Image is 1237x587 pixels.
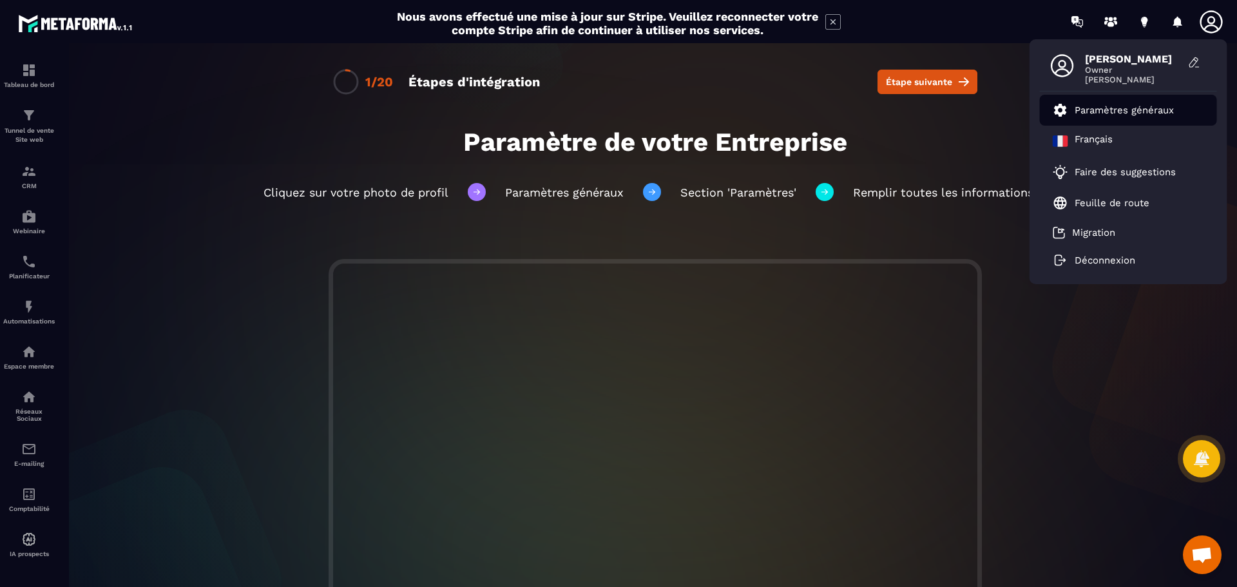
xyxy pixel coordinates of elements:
[3,81,55,88] p: Tableau de bord
[1072,227,1115,238] p: Migration
[21,209,37,224] img: automations
[21,63,37,78] img: formation
[3,408,55,422] p: Réseaux Sociaux
[3,318,55,325] p: Automatisations
[3,505,55,512] p: Comptabilité
[21,441,37,457] img: email
[1183,535,1222,574] div: Ouvrir le chat
[877,70,977,94] button: Étape suivante
[3,460,55,467] p: E-mailing
[21,389,37,405] img: social-network
[18,12,134,35] img: logo
[1085,65,1182,75] span: Owner
[21,164,37,179] img: formation
[1085,75,1182,84] span: [PERSON_NAME]
[853,186,1033,199] span: Remplir toutes les informations
[1075,166,1176,178] p: Faire des suggestions
[3,334,55,380] a: automationsautomationsEspace membre
[1085,53,1182,65] span: [PERSON_NAME]
[3,154,55,199] a: formationformationCRM
[396,10,819,37] h2: Nous avons effectué une mise à jour sur Stripe. Veuillez reconnecter votre compte Stripe afin de ...
[1075,133,1113,149] p: Français
[1075,255,1135,266] p: Déconnexion
[3,380,55,432] a: social-networksocial-networkRéseaux Sociaux
[886,75,952,88] span: Étape suivante
[680,186,796,199] span: Section 'Paramètres'
[505,186,624,199] span: Paramètres généraux
[3,550,55,557] p: IA prospects
[21,299,37,314] img: automations
[3,98,55,154] a: formationformationTunnel de vente Site web
[21,254,37,269] img: scheduler
[21,532,37,547] img: automations
[1075,197,1149,209] p: Feuille de route
[3,273,55,280] p: Planificateur
[3,289,55,334] a: automationsautomationsAutomatisations
[3,182,55,189] p: CRM
[408,74,540,90] div: Étapes d'intégration
[365,74,393,90] div: 1/20
[3,126,55,144] p: Tunnel de vente Site web
[264,186,448,199] span: Cliquez sur votre photo de profil
[21,108,37,123] img: formation
[180,127,1131,157] h1: Paramètre de votre Entreprise
[21,486,37,502] img: accountant
[1053,195,1149,211] a: Feuille de route
[3,227,55,235] p: Webinaire
[3,199,55,244] a: automationsautomationsWebinaire
[3,363,55,370] p: Espace membre
[3,432,55,477] a: emailemailE-mailing
[1075,104,1174,116] p: Paramètres généraux
[21,344,37,360] img: automations
[1053,164,1188,180] a: Faire des suggestions
[3,244,55,289] a: schedulerschedulerPlanificateur
[3,53,55,98] a: formationformationTableau de bord
[1053,102,1174,118] a: Paramètres généraux
[3,477,55,522] a: accountantaccountantComptabilité
[1053,226,1115,239] a: Migration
